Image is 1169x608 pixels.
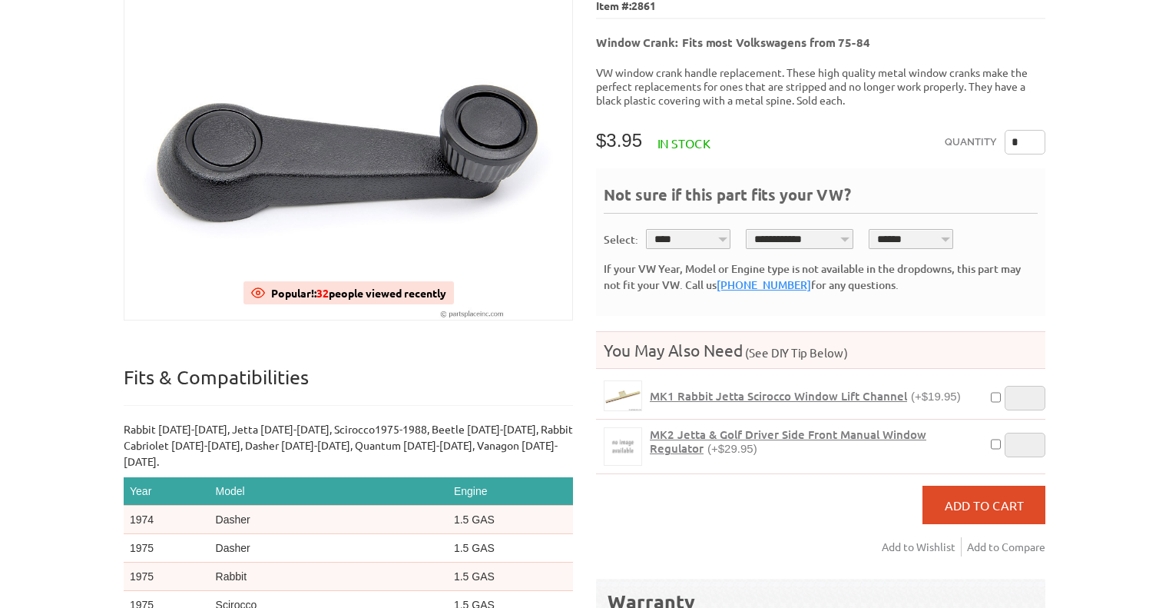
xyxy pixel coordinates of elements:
[911,390,961,403] span: (+$19.95)
[124,534,210,563] td: 1975
[596,130,642,151] span: $3.95
[124,365,573,406] p: Fits & Compatibilities
[604,261,1038,293] div: If your VW Year, Model or Engine type is not available in the dropdowns, this part may not fit yo...
[717,277,811,292] a: [PHONE_NUMBER]
[596,35,870,50] b: Window Crank: Fits most Volkswagens from 75-84
[945,497,1024,513] span: Add to Cart
[604,231,638,248] div: Select:
[657,135,710,151] span: In stock
[743,345,848,360] span: (See DIY Tip Below)
[650,427,980,456] a: MK2 Jetta & Golf Driver Side Front Manual Window Regulator(+$29.95)
[922,486,1045,524] button: Add to Cart
[650,389,961,404] a: MK1 Rabbit Jetta Scirocco Window Lift Channel(+$19.95)
[882,537,962,557] a: Add to Wishlist
[124,421,573,470] p: Rabbit [DATE]-[DATE], Jetta [DATE]-[DATE], Scirocco1975-1988, Beetle [DATE]-[DATE], Rabbit Cabrio...
[210,477,448,506] th: Model
[210,563,448,591] td: Rabbit
[596,340,1045,360] h4: You May Also Need
[604,381,641,410] img: MK1 Rabbit Jetta Scirocco Window Lift Channel
[707,442,757,455] span: (+$29.95)
[596,65,1045,107] p: VW window crank handle replacement. These high quality metal window cranks make the perfect repla...
[210,534,448,563] td: Dasher
[448,506,573,534] td: 1.5 GAS
[448,563,573,591] td: 1.5 GAS
[124,563,210,591] td: 1975
[945,130,997,154] label: Quantity
[650,388,907,404] span: MK1 Rabbit Jetta Scirocco Window Lift Channel
[448,477,573,506] th: Engine
[967,537,1045,557] a: Add to Compare
[604,427,642,466] a: MK2 Jetta & Golf Driver Side Front Manual Window Regulator
[210,506,448,534] td: Dasher
[124,506,210,534] td: 1974
[124,477,210,506] th: Year
[448,534,573,563] td: 1.5 GAS
[650,427,926,456] span: MK2 Jetta & Golf Driver Side Front Manual Window Regulator
[604,184,1038,214] div: Not sure if this part fits your VW?
[604,380,642,410] a: MK1 Rabbit Jetta Scirocco Window Lift Channel
[604,428,641,465] img: MK2 Jetta & Golf Driver Side Front Manual Window Regulator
